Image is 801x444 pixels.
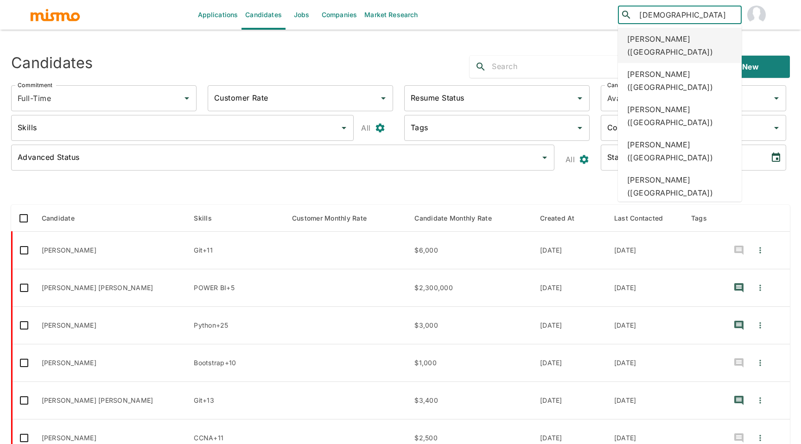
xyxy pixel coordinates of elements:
[728,239,750,261] button: recent-notes
[34,269,187,307] td: [PERSON_NAME] [PERSON_NAME]
[533,307,607,344] td: [DATE]
[618,98,742,133] div: [PERSON_NAME] ([GEOGRAPHIC_DATA])
[337,121,350,134] button: Open
[747,6,766,24] img: Paola Pacheco
[194,321,277,330] p: Python, Amazon Web Services, AWS, ETL, SQL, API, CodeIgniter, Django, Git, JavaScript, jQuery, La...
[11,54,93,72] h4: Candidates
[407,382,533,419] td: $3,400
[292,213,379,224] span: Customer Monthly Rate
[18,81,52,89] label: Commitment
[728,314,750,336] button: recent-notes
[618,133,742,169] div: [PERSON_NAME] ([GEOGRAPHIC_DATA])
[770,92,783,105] button: Open
[618,63,742,98] div: [PERSON_NAME] ([GEOGRAPHIC_DATA])
[361,121,370,134] p: All
[607,81,654,89] label: Candidate Status
[684,205,721,232] th: Tags
[636,8,737,21] input: Candidate search
[750,277,770,299] button: Quick Actions
[414,213,504,224] span: Candidate Monthly Rate
[750,389,770,412] button: Quick Actions
[607,382,684,419] td: [DATE]
[601,145,665,171] input: MM/DD/YYYY
[573,92,586,105] button: Open
[30,8,81,22] img: logo
[750,352,770,374] button: Quick Actions
[767,148,785,167] button: Choose date
[533,344,607,382] td: [DATE]
[533,269,607,307] td: [DATE]
[618,28,742,63] div: [PERSON_NAME] ([GEOGRAPHIC_DATA])
[728,352,750,374] button: recent-notes
[750,239,770,261] button: Quick Actions
[194,246,277,255] p: Git, Express.js, Node.js, MongoDB, React, Redux, GraphQL, MySQL, Redis, RabbitMQ, Vue.js, C#
[34,382,187,419] td: [PERSON_NAME] [PERSON_NAME]
[407,232,533,269] td: $6,000
[34,307,187,344] td: [PERSON_NAME]
[407,269,533,307] td: $2,300,000
[538,151,551,164] button: Open
[607,269,684,307] td: [DATE]
[533,232,607,269] td: [DATE]
[34,344,187,382] td: [PERSON_NAME]
[186,205,284,232] th: Skills
[194,396,277,405] p: Git, JavaScript, Laravel, PHP, ReactJS, React, Redux, Agile, SCRUM, SQL, MVC, Python, Java, DEPLO...
[770,121,783,134] button: Open
[607,307,684,344] td: [DATE]
[180,92,193,105] button: Open
[470,56,492,78] button: search
[607,232,684,269] td: [DATE]
[492,59,670,74] input: Search
[42,213,87,224] span: Candidate
[607,344,684,382] td: [DATE]
[566,153,575,166] p: All
[728,277,750,299] button: recent-notes
[573,121,586,134] button: Open
[540,213,587,224] span: Created At
[377,92,390,105] button: Open
[750,314,770,336] button: Quick Actions
[728,389,750,412] button: recent-notes
[607,205,684,232] th: Last Contacted
[194,283,277,292] p: POWER BI, Data Science, SQL, Tableau, Microsoft Dynamics, CRM
[194,433,277,443] p: CCNA, CUSTOMER SUPPORT, Microsoft Azure, Amazon Web Services, AWS, SCRUM, LINUX, JavaScript, Pyth...
[194,358,277,368] p: Bootstrap, JavaScript, Python, Flask, React, TypeScript, CSS, HTML, MySQL, Angular, MongoDB
[533,382,607,419] td: [DATE]
[407,307,533,344] td: $3,000
[407,344,533,382] td: $1,000
[618,169,742,204] div: [PERSON_NAME] ([GEOGRAPHIC_DATA])
[34,232,187,269] td: [PERSON_NAME]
